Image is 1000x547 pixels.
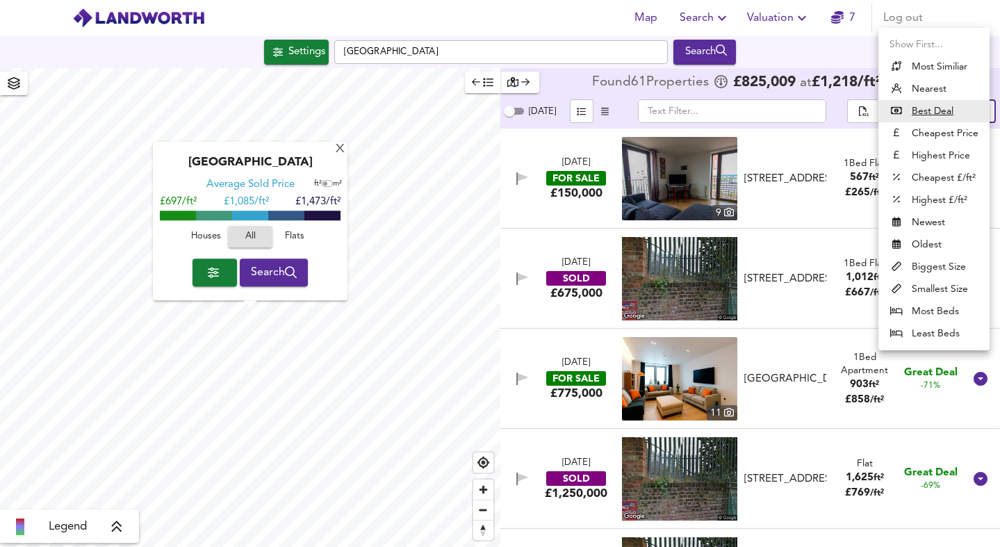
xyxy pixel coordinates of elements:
[878,323,990,345] li: Least Beds
[878,278,990,300] li: Smallest Size
[878,234,990,256] li: Oldest
[878,167,990,189] li: Cheapest £/ft²
[878,300,990,323] li: Most Beds
[878,256,990,278] li: Biggest Size
[878,78,990,100] li: Nearest
[878,145,990,167] li: Highest Price
[878,122,990,145] li: Cheapest Price
[878,211,990,234] li: Newest
[878,56,990,78] li: Most Similiar
[878,189,990,211] li: Highest £/ft²
[912,104,953,118] u: Best Deal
